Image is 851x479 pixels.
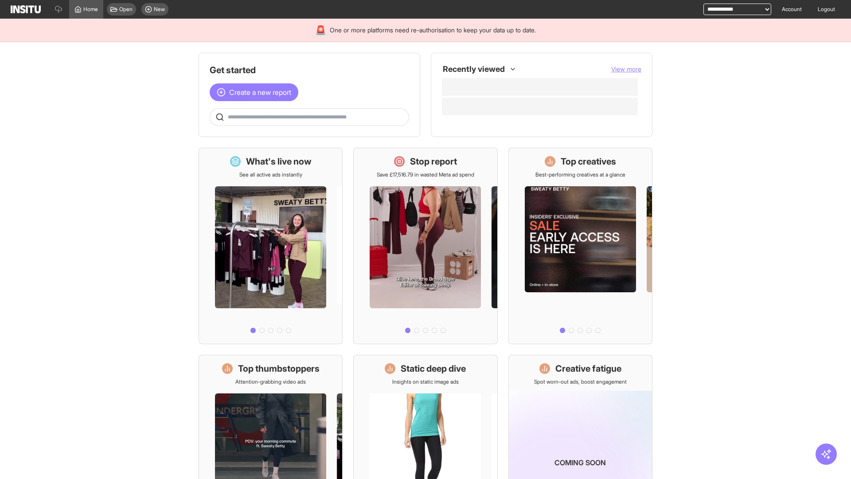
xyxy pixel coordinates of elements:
p: Best-performing creatives at a glance [535,171,625,178]
button: Create a new report [210,83,298,101]
a: What's live nowSee all active ads instantly [199,148,343,344]
img: Logo [11,5,41,13]
h1: Get started [210,64,409,76]
p: See all active ads instantly [239,171,302,178]
span: New [154,6,165,13]
a: Top creativesBest-performing creatives at a glance [508,148,652,344]
span: Create a new report [229,87,291,98]
h1: Static deep dive [401,362,466,375]
p: Insights on static image ads [392,378,459,385]
p: Attention-grabbing video ads [235,378,306,385]
span: View more [611,65,641,73]
h1: Top creatives [561,155,616,168]
p: Save £17,516.79 in wasted Meta ad spend [377,171,474,178]
h1: Top thumbstoppers [238,362,320,375]
h1: Stop report [410,155,457,168]
a: Stop reportSave £17,516.79 in wasted Meta ad spend [353,148,497,344]
span: One or more platforms need re-authorisation to keep your data up to date. [330,26,536,35]
div: 🚨 [315,24,326,36]
span: Open [119,6,133,13]
button: View more [611,65,641,74]
h1: What's live now [246,155,312,168]
span: Home [83,6,98,13]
